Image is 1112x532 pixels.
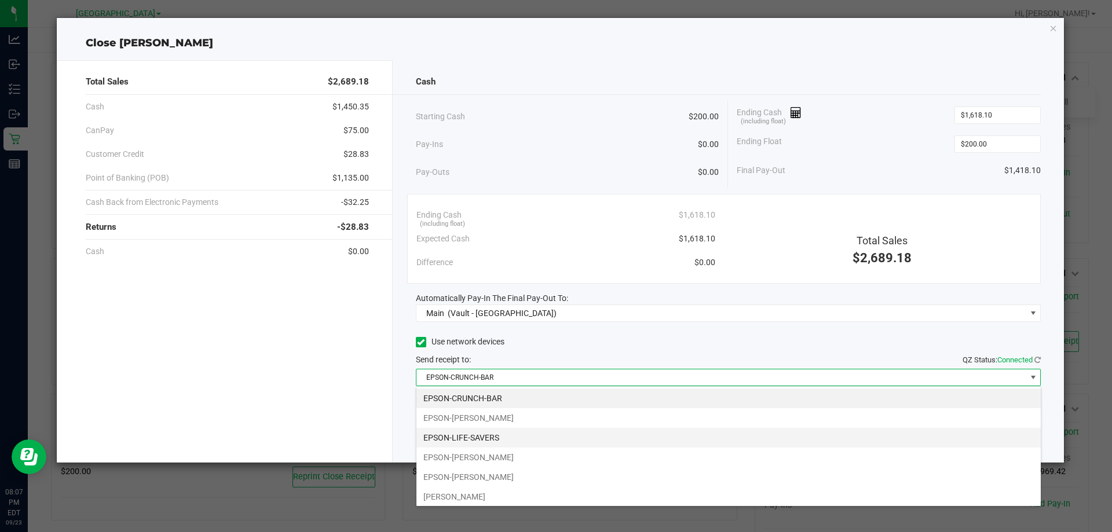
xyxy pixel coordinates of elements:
span: Point of Banking (POB) [86,172,169,184]
span: $0.00 [694,256,715,269]
span: $1,618.10 [679,209,715,221]
span: $200.00 [689,111,719,123]
span: $1,135.00 [332,172,369,184]
span: $0.00 [698,138,719,151]
span: Pay-Outs [416,166,449,178]
span: Total Sales [857,234,908,247]
li: [PERSON_NAME] [416,487,1041,507]
span: EPSON-CRUNCH-BAR [416,369,1026,386]
span: $2,689.18 [328,75,369,89]
span: (including float) [420,219,465,229]
span: -$28.83 [337,221,369,234]
span: (including float) [741,117,786,127]
li: EPSON-LIFE-SAVERS [416,428,1041,447]
span: $28.83 [343,148,369,160]
span: Pay-Ins [416,138,443,151]
span: Expected Cash [416,233,470,245]
span: Ending Cash [737,107,802,124]
iframe: Resource center [12,439,46,474]
span: Final Pay-Out [737,164,785,177]
span: -$32.25 [341,196,369,208]
span: Ending Float [737,135,782,153]
span: Difference [416,256,453,269]
span: Cash [86,101,104,113]
span: $0.00 [348,245,369,258]
div: Returns [86,215,369,240]
span: Cash Back from Electronic Payments [86,196,218,208]
span: Connected [997,355,1033,364]
span: Automatically Pay-In The Final Pay-Out To: [416,293,568,303]
span: Customer Credit [86,148,144,160]
span: $1,618.10 [679,233,715,245]
li: EPSON-[PERSON_NAME] [416,467,1041,487]
span: QZ Status: [963,355,1041,364]
span: Main [426,309,444,318]
span: $75.00 [343,124,369,137]
span: $1,450.35 [332,101,369,113]
li: EPSON-[PERSON_NAME] [416,447,1041,467]
li: EPSON-[PERSON_NAME] [416,408,1041,428]
span: Starting Cash [416,111,465,123]
span: Cash [416,75,436,89]
span: (Vault - [GEOGRAPHIC_DATA]) [448,309,557,318]
span: Ending Cash [416,209,462,221]
div: Close [PERSON_NAME] [57,35,1065,51]
span: $0.00 [698,166,719,178]
span: $2,689.18 [853,251,912,265]
span: $1,418.10 [1004,164,1041,177]
span: Send receipt to: [416,355,471,364]
span: Cash [86,245,104,258]
span: CanPay [86,124,114,137]
span: Total Sales [86,75,129,89]
label: Use network devices [416,336,504,348]
li: EPSON-CRUNCH-BAR [416,388,1041,408]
